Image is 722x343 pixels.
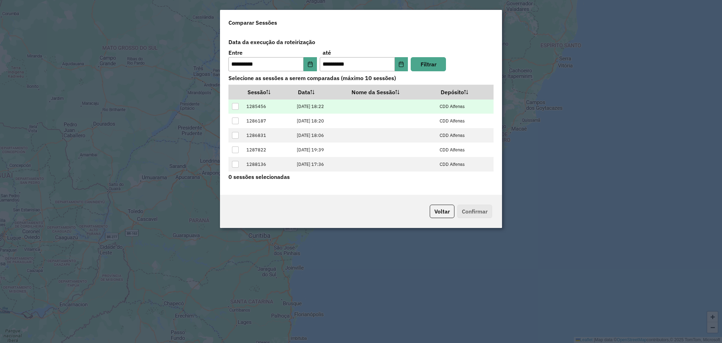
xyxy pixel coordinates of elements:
[436,114,493,128] td: CDD Alfenas
[243,128,293,143] td: 1286831
[436,100,493,114] td: CDD Alfenas
[228,18,277,27] h4: Comparar Sessões
[323,48,331,57] label: até
[293,171,347,186] td: [DATE] 15:01
[243,143,293,157] td: 1287822
[228,173,290,181] label: 0 sessões selecionadas
[436,171,493,186] td: CDD Alfenas
[224,35,498,49] label: Data da execução da roteirização
[430,205,454,218] button: Voltar
[293,157,347,171] td: [DATE] 17:36
[347,85,436,100] th: Nome da Sessão
[436,157,493,171] td: CDD Alfenas
[293,128,347,143] td: [DATE] 18:06
[293,85,347,100] th: Data
[243,85,293,100] th: Sessão
[293,114,347,128] td: [DATE] 18:20
[411,57,446,71] button: Filtrar
[293,100,347,114] td: [DATE] 18:22
[243,100,293,114] td: 1285456
[436,85,493,100] th: Depósito
[436,128,493,143] td: CDD Alfenas
[304,57,317,71] button: Choose Date
[224,71,498,85] label: Selecione as sessões a serem comparadas (máximo 10 sessões)
[243,171,293,186] td: 1289000
[436,143,493,157] td: CDD Alfenas
[243,114,293,128] td: 1286187
[243,157,293,171] td: 1288136
[228,48,243,57] label: Entre
[395,57,408,71] button: Choose Date
[293,143,347,157] td: [DATE] 19:39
